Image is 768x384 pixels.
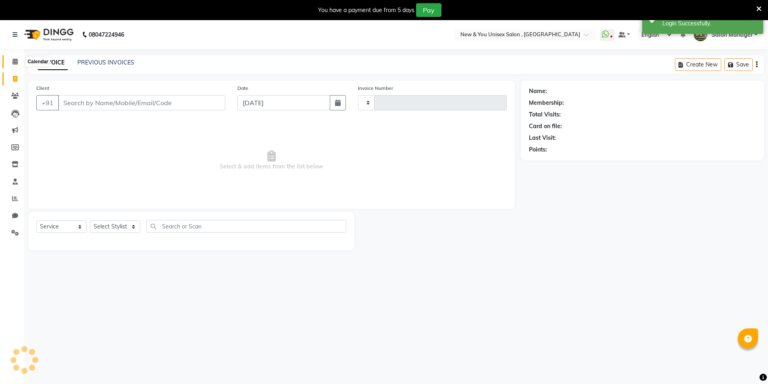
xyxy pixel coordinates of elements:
div: Total Visits: [529,110,561,119]
div: Points: [529,145,547,154]
div: Name: [529,87,547,95]
div: Last Visit: [529,134,556,142]
span: Select & add items from the list below [36,120,507,201]
div: You have a payment due from 5 days [318,6,414,15]
button: Create New [675,58,721,71]
button: Save [724,58,753,71]
div: Login Successfully. [662,19,757,28]
label: Date [237,85,248,92]
img: logo [21,23,76,46]
button: Pay [416,3,441,17]
div: Membership: [529,99,564,107]
label: Client [36,85,49,92]
img: Salon Manager [693,27,708,42]
label: Invoice Number [358,85,393,92]
div: Card on file: [529,122,562,131]
a: PREVIOUS INVOICES [77,59,134,66]
input: Search by Name/Mobile/Email/Code [58,95,225,110]
span: Salon Manager [712,31,753,39]
input: Search or Scan [146,220,346,232]
div: Calendar [25,57,50,66]
b: 08047224946 [89,23,124,46]
button: +91 [36,95,59,110]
